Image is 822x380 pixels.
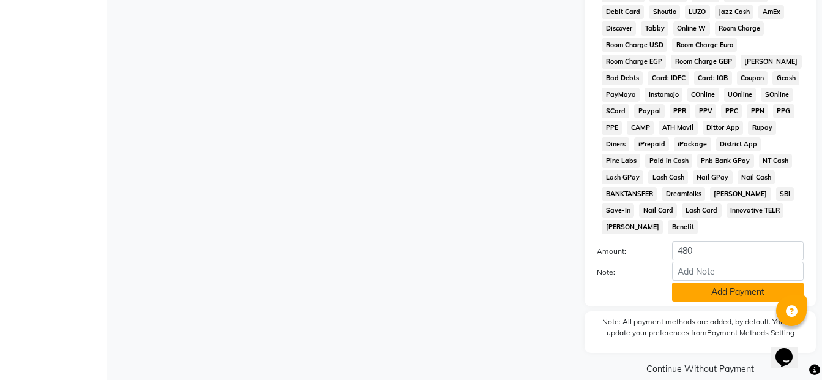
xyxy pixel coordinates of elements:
span: Coupon [737,71,768,85]
span: Online W [673,21,710,36]
span: SCard [602,104,629,118]
span: Lash GPay [602,170,643,184]
span: NT Cash [759,154,793,168]
span: Pine Labs [602,154,640,168]
span: Room Charge GBP [671,55,736,69]
input: Amount [672,241,804,260]
span: PPC [721,104,742,118]
span: LUZO [685,5,710,19]
span: Nail Card [639,203,677,218]
span: Jazz Cash [715,5,754,19]
label: Payment Methods Setting [707,327,794,338]
span: iPrepaid [634,137,669,151]
span: Nail GPay [693,170,733,184]
span: PPG [773,104,794,118]
span: PPR [670,104,690,118]
span: Dreamfolks [662,187,705,201]
span: iPackage [674,137,711,151]
span: AmEx [758,5,784,19]
span: Gcash [772,71,799,85]
span: SOnline [761,88,793,102]
span: Lash Card [682,203,722,218]
span: BANKTANSFER [602,187,657,201]
label: Note: [588,267,663,278]
span: Nail Cash [738,170,775,184]
label: Amount: [588,246,663,257]
input: Add Note [672,262,804,281]
span: COnline [687,88,719,102]
span: Room Charge Euro [672,38,737,52]
span: Room Charge [715,21,764,36]
span: Rupay [748,121,776,135]
span: [PERSON_NAME] [710,187,771,201]
span: Instamojo [645,88,682,102]
span: Lash Cash [648,170,688,184]
span: Room Charge USD [602,38,667,52]
span: District App [716,137,761,151]
button: Add Payment [672,283,804,302]
span: Diners [602,137,629,151]
span: Discover [602,21,636,36]
a: Continue Without Payment [587,363,813,376]
span: PPN [747,104,768,118]
span: Innovative TELR [727,203,784,218]
span: PPV [695,104,717,118]
span: Save-In [602,203,634,218]
span: CAMP [627,121,654,135]
span: Dittor App [703,121,744,135]
span: PPE [602,121,622,135]
span: Paid in Cash [645,154,692,168]
span: Paypal [634,104,665,118]
span: UOnline [724,88,757,102]
span: Tabby [641,21,668,36]
span: Room Charge EGP [602,55,666,69]
span: [PERSON_NAME] [602,220,663,234]
span: Benefit [668,220,698,234]
iframe: chat widget [771,331,810,368]
span: Card: IOB [694,71,732,85]
span: Card: IDFC [648,71,689,85]
span: Shoutlo [649,5,680,19]
span: [PERSON_NAME] [741,55,802,69]
span: Bad Debts [602,71,643,85]
span: ATH Movil [659,121,698,135]
span: PayMaya [602,88,640,102]
span: Pnb Bank GPay [697,154,754,168]
span: SBI [776,187,794,201]
label: Note: All payment methods are added, by default. You can update your preferences from [597,316,804,343]
span: Debit Card [602,5,644,19]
